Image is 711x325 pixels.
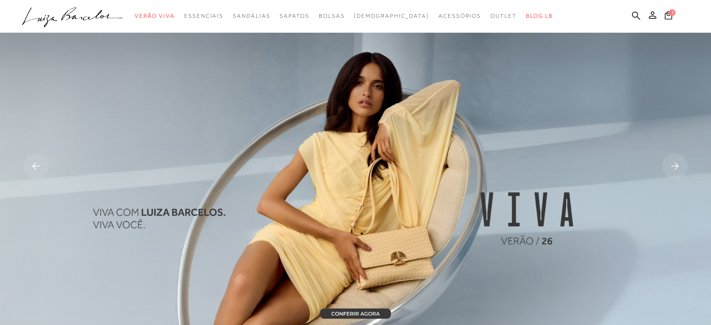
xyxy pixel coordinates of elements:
button: 3 [662,10,675,23]
span: 3 [669,9,675,16]
a: noSubCategoriesText [490,7,517,25]
a: noSubCategoriesText [354,7,429,25]
span: Essenciais [184,13,223,19]
a: noSubCategoriesText [319,7,345,25]
a: BLOG LB [526,7,553,25]
span: Outlet [490,13,517,19]
a: noSubCategoriesText [280,7,309,25]
span: Sandálias [233,13,270,19]
a: noSubCategoriesText [233,7,270,25]
span: Verão Viva [135,13,175,19]
span: [DEMOGRAPHIC_DATA] [354,13,429,19]
span: Bolsas [319,13,345,19]
span: BLOG LB [526,13,553,19]
span: Acessórios [438,13,481,19]
a: noSubCategoriesText [438,7,481,25]
a: noSubCategoriesText [135,7,175,25]
span: Sapatos [280,13,309,19]
a: noSubCategoriesText [184,7,223,25]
